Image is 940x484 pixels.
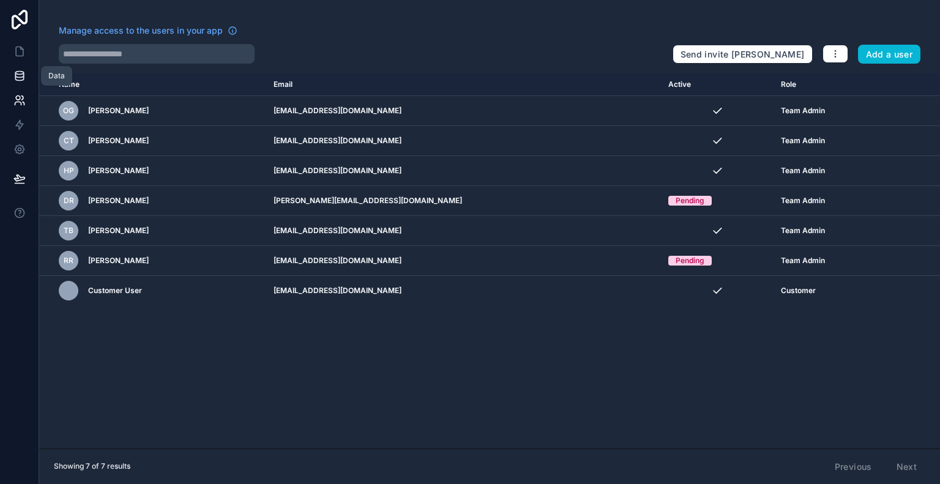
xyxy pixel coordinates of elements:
[781,166,825,176] span: Team Admin
[266,73,661,96] th: Email
[676,196,704,206] div: Pending
[88,286,142,296] span: Customer User
[54,461,130,471] span: Showing 7 of 7 results
[64,226,73,236] span: TB
[673,45,813,64] button: Send invite [PERSON_NAME]
[88,136,149,146] span: [PERSON_NAME]
[266,276,661,306] td: [EMAIL_ADDRESS][DOMAIN_NAME]
[88,226,149,236] span: [PERSON_NAME]
[59,24,237,37] a: Manage access to the users in your app
[781,106,825,116] span: Team Admin
[266,186,661,216] td: [PERSON_NAME][EMAIL_ADDRESS][DOMAIN_NAME]
[64,256,73,266] span: RR
[88,196,149,206] span: [PERSON_NAME]
[64,136,74,146] span: CT
[39,73,266,96] th: Name
[88,166,149,176] span: [PERSON_NAME]
[48,71,65,81] div: Data
[266,246,661,276] td: [EMAIL_ADDRESS][DOMAIN_NAME]
[266,126,661,156] td: [EMAIL_ADDRESS][DOMAIN_NAME]
[774,73,887,96] th: Role
[781,256,825,266] span: Team Admin
[781,286,816,296] span: Customer
[781,136,825,146] span: Team Admin
[63,106,74,116] span: OG
[661,73,774,96] th: Active
[39,73,940,449] div: scrollable content
[781,196,825,206] span: Team Admin
[858,45,921,64] button: Add a user
[88,106,149,116] span: [PERSON_NAME]
[676,256,704,266] div: Pending
[781,226,825,236] span: Team Admin
[266,156,661,186] td: [EMAIL_ADDRESS][DOMAIN_NAME]
[59,24,223,37] span: Manage access to the users in your app
[266,216,661,246] td: [EMAIL_ADDRESS][DOMAIN_NAME]
[64,166,74,176] span: HP
[64,196,74,206] span: DR
[88,256,149,266] span: [PERSON_NAME]
[266,96,661,126] td: [EMAIL_ADDRESS][DOMAIN_NAME]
